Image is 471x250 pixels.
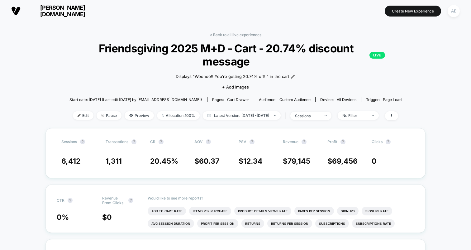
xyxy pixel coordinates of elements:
span: $ [283,157,310,166]
span: Displays "Woohoo!! You’re getting 20.74% off!!" in the cart [176,74,289,80]
span: all devices [337,97,356,102]
span: CTR [57,198,64,203]
span: 79,145 [288,157,310,166]
span: 0 % [57,213,69,222]
li: Subscriptions [315,219,349,228]
p: LIVE [369,52,385,59]
button: AE [446,5,462,17]
li: Signups Rate [362,207,392,215]
button: ? [302,139,307,144]
span: 1,311 [106,157,122,166]
button: [PERSON_NAME][DOMAIN_NAME] [9,4,102,18]
span: Allocation: 100% [157,111,200,120]
span: 20.45 % [150,157,178,166]
span: 0 [372,157,377,166]
span: | [284,111,290,120]
span: Clicks [372,139,383,144]
button: ? [80,139,85,144]
img: Visually logo [11,6,21,16]
div: No Filter [342,113,367,118]
span: AOV [194,139,203,144]
span: Pause [97,111,121,120]
button: ? [386,139,391,144]
span: 60.37 [199,157,219,166]
span: Latest Version: [DATE] - [DATE] [203,111,281,120]
span: Edit [73,111,93,120]
img: calendar [207,114,211,117]
img: end [274,115,276,116]
li: Product Details Views Rate [234,207,291,215]
li: Items Per Purchase [189,207,231,215]
span: $ [194,157,219,166]
button: ? [206,139,211,144]
span: Custom Audience [279,97,311,102]
a: < Back to all live experiences [210,32,261,37]
span: + Add Images [222,84,249,89]
span: Page Load [383,97,402,102]
span: Transactions [106,139,128,144]
li: Avg Session Duration [148,219,194,228]
span: Device: [315,97,361,102]
p: Would like to see more reports? [148,196,414,200]
span: Revenue From Clicks [102,196,125,205]
button: ? [128,198,133,203]
span: Revenue [283,139,298,144]
li: Returns [241,219,264,228]
li: Signups [337,207,359,215]
img: end [372,115,374,116]
img: rebalance [162,114,164,117]
span: $ [239,157,263,166]
span: Profit [327,139,337,144]
img: end [101,114,104,117]
button: ? [159,139,164,144]
div: sessions [295,113,320,118]
div: Pages: [212,97,249,102]
span: PSV [239,139,246,144]
span: 6,412 [61,157,80,166]
li: Pages Per Session [294,207,334,215]
span: Start date: [DATE] (Last edit [DATE] by [EMAIL_ADDRESS][DOMAIN_NAME]) [69,97,202,102]
li: Returns Per Session [267,219,312,228]
span: 12.34 [243,157,263,166]
span: 0 [107,213,112,222]
button: ? [131,139,136,144]
li: Profit Per Session [197,219,238,228]
img: edit [78,114,81,117]
li: Subscriptions Rate [352,219,395,228]
span: cart drawer [227,97,249,102]
button: ? [68,198,73,203]
button: Create New Experience [385,6,441,17]
div: Trigger: [366,97,402,102]
img: end [325,115,327,116]
button: ? [250,139,255,144]
li: Add To Cart Rate [148,207,186,215]
span: [PERSON_NAME][DOMAIN_NAME] [25,4,100,17]
div: AE [448,5,460,17]
span: $ [102,213,112,222]
span: Preview [125,111,154,120]
button: ? [340,139,345,144]
span: $ [327,157,358,166]
span: 69,456 [332,157,358,166]
span: Sessions [61,139,77,144]
div: Audience: [259,97,311,102]
span: Friendsgiving 2025 M+D - Cart - 20.74% discount message [86,42,385,68]
span: CR [150,139,155,144]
